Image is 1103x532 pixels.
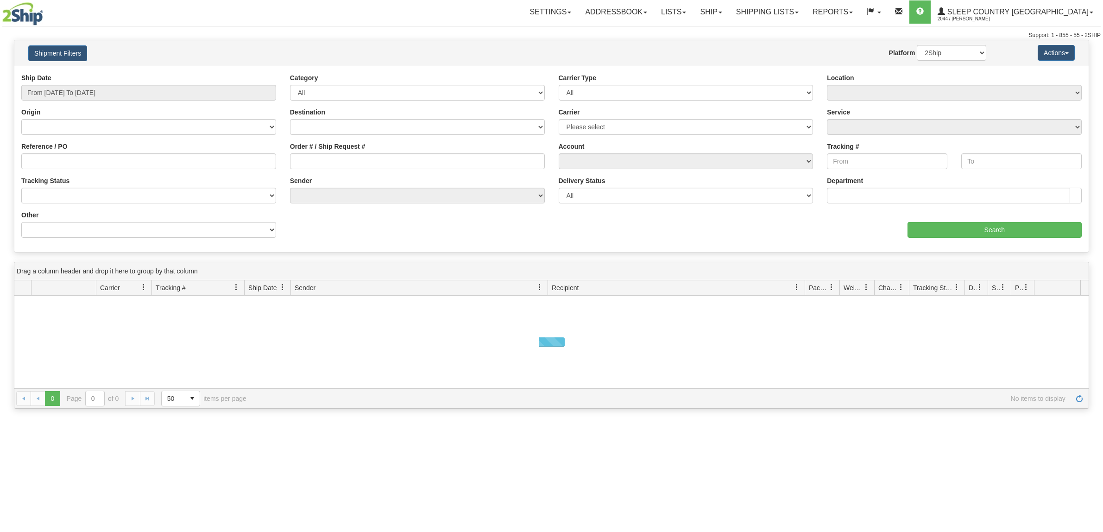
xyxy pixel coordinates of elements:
[789,279,805,295] a: Recipient filter column settings
[559,142,585,151] label: Account
[290,142,366,151] label: Order # / Ship Request #
[827,73,854,82] label: Location
[1018,279,1034,295] a: Pickup Status filter column settings
[552,283,579,292] span: Recipient
[28,45,87,61] button: Shipment Filters
[45,391,60,406] span: Page 0
[67,391,119,406] span: Page of 0
[949,279,964,295] a: Tracking Status filter column settings
[844,283,863,292] span: Weight
[161,391,246,406] span: items per page
[654,0,693,24] a: Lists
[523,0,578,24] a: Settings
[21,176,69,185] label: Tracking Status
[827,142,859,151] label: Tracking #
[290,108,325,117] label: Destination
[290,73,318,82] label: Category
[893,279,909,295] a: Charge filter column settings
[961,153,1082,169] input: To
[858,279,874,295] a: Weight filter column settings
[161,391,200,406] span: Page sizes drop down
[693,0,729,24] a: Ship
[827,153,947,169] input: From
[1038,45,1075,61] button: Actions
[559,108,580,117] label: Carrier
[295,283,315,292] span: Sender
[578,0,654,24] a: Addressbook
[889,48,915,57] label: Platform
[931,0,1100,24] a: Sleep Country [GEOGRAPHIC_DATA] 2044 / [PERSON_NAME]
[167,394,179,403] span: 50
[945,8,1089,16] span: Sleep Country [GEOGRAPHIC_DATA]
[2,32,1101,39] div: Support: 1 - 855 - 55 - 2SHIP
[908,222,1082,238] input: Search
[827,176,863,185] label: Department
[156,283,186,292] span: Tracking #
[969,283,977,292] span: Delivery Status
[559,176,605,185] label: Delivery Status
[532,279,548,295] a: Sender filter column settings
[559,73,596,82] label: Carrier Type
[729,0,806,24] a: Shipping lists
[1082,219,1102,313] iframe: chat widget
[290,176,312,185] label: Sender
[824,279,839,295] a: Packages filter column settings
[21,142,68,151] label: Reference / PO
[878,283,898,292] span: Charge
[809,283,828,292] span: Packages
[21,210,38,220] label: Other
[938,14,1007,24] span: 2044 / [PERSON_NAME]
[21,73,51,82] label: Ship Date
[185,391,200,406] span: select
[259,395,1065,402] span: No items to display
[913,283,953,292] span: Tracking Status
[995,279,1011,295] a: Shipment Issues filter column settings
[228,279,244,295] a: Tracking # filter column settings
[2,2,43,25] img: logo2044.jpg
[14,262,1089,280] div: grid grouping header
[1015,283,1023,292] span: Pickup Status
[806,0,860,24] a: Reports
[992,283,1000,292] span: Shipment Issues
[21,108,40,117] label: Origin
[827,108,850,117] label: Service
[100,283,120,292] span: Carrier
[275,279,290,295] a: Ship Date filter column settings
[248,283,277,292] span: Ship Date
[136,279,151,295] a: Carrier filter column settings
[972,279,988,295] a: Delivery Status filter column settings
[1072,391,1087,406] a: Refresh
